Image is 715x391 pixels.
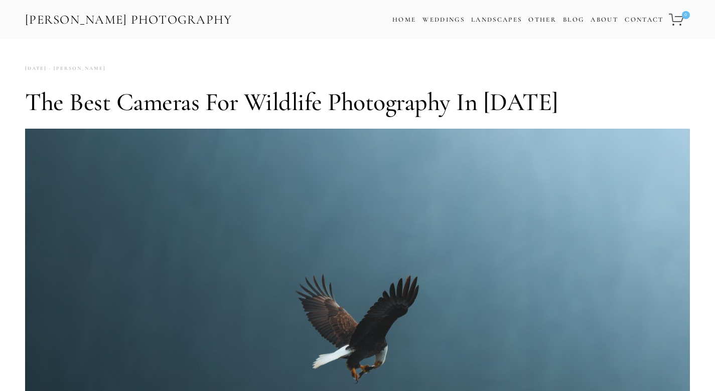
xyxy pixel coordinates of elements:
[471,16,522,24] a: Landscapes
[24,9,233,31] a: [PERSON_NAME] Photography
[422,16,465,24] a: Weddings
[682,11,690,19] span: 0
[625,13,663,27] a: Contact
[25,62,47,75] time: [DATE]
[563,13,584,27] a: Blog
[47,62,106,75] a: [PERSON_NAME]
[591,13,618,27] a: About
[392,13,416,27] a: Home
[25,87,690,117] h1: The Best Cameras for Wildlife Photography in [DATE]
[667,8,691,32] a: 0 items in cart
[528,16,556,24] a: Other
